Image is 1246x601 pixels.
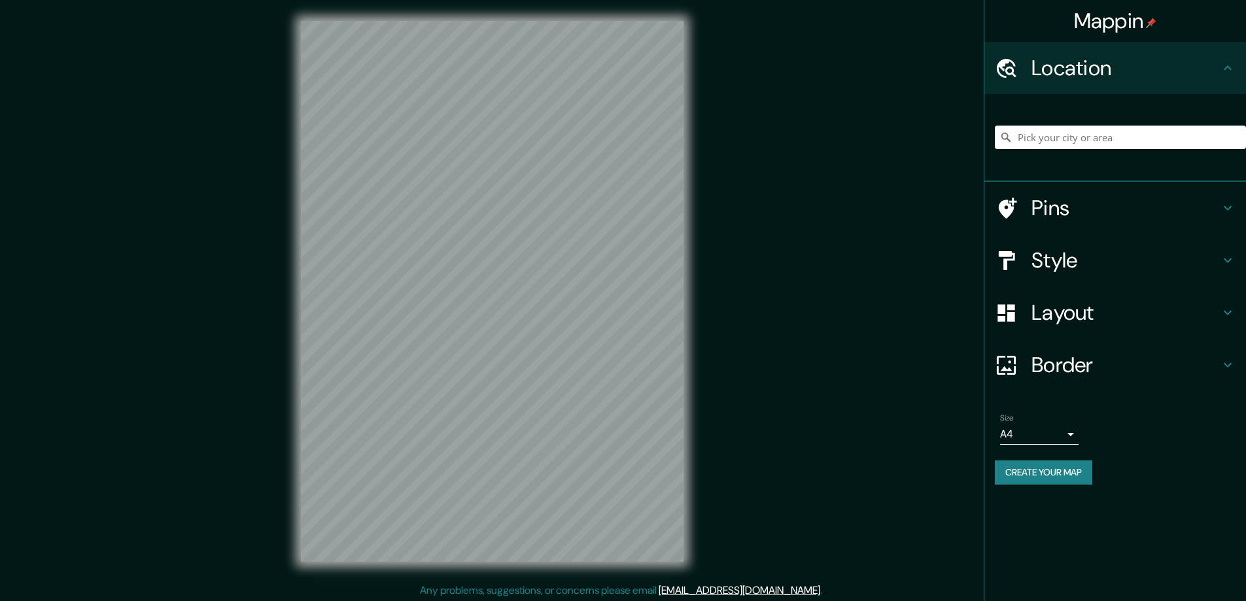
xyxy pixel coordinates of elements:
[984,182,1246,234] div: Pins
[984,339,1246,391] div: Border
[1130,550,1232,587] iframe: Help widget launcher
[822,583,824,598] div: .
[1031,195,1220,221] h4: Pins
[659,583,820,597] a: [EMAIL_ADDRESS][DOMAIN_NAME]
[1031,55,1220,81] h4: Location
[1074,8,1157,34] h4: Mappin
[1031,352,1220,378] h4: Border
[984,286,1246,339] div: Layout
[984,234,1246,286] div: Style
[995,460,1092,485] button: Create your map
[1031,300,1220,326] h4: Layout
[1000,413,1014,424] label: Size
[1031,247,1220,273] h4: Style
[824,583,827,598] div: .
[301,21,684,562] canvas: Map
[984,42,1246,94] div: Location
[995,126,1246,149] input: Pick your city or area
[1146,18,1156,28] img: pin-icon.png
[1000,424,1079,445] div: A4
[420,583,822,598] p: Any problems, suggestions, or concerns please email .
